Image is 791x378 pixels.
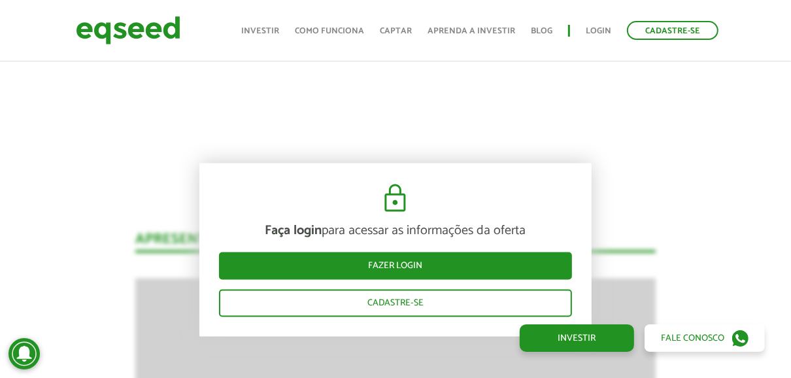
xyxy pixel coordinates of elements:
a: Aprenda a investir [428,27,515,35]
a: Investir [241,27,279,35]
a: Cadastre-se [219,290,572,317]
a: Login [586,27,611,35]
a: Fale conosco [645,324,765,352]
p: para acessar as informações da oferta [219,224,572,239]
a: Fazer login [219,252,572,280]
strong: Faça login [265,220,322,242]
a: Cadastre-se [627,21,718,40]
img: cadeado.svg [379,183,411,215]
img: EqSeed [76,13,180,48]
a: Blog [531,27,552,35]
a: Como funciona [295,27,364,35]
a: Captar [380,27,412,35]
a: Investir [520,324,634,352]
